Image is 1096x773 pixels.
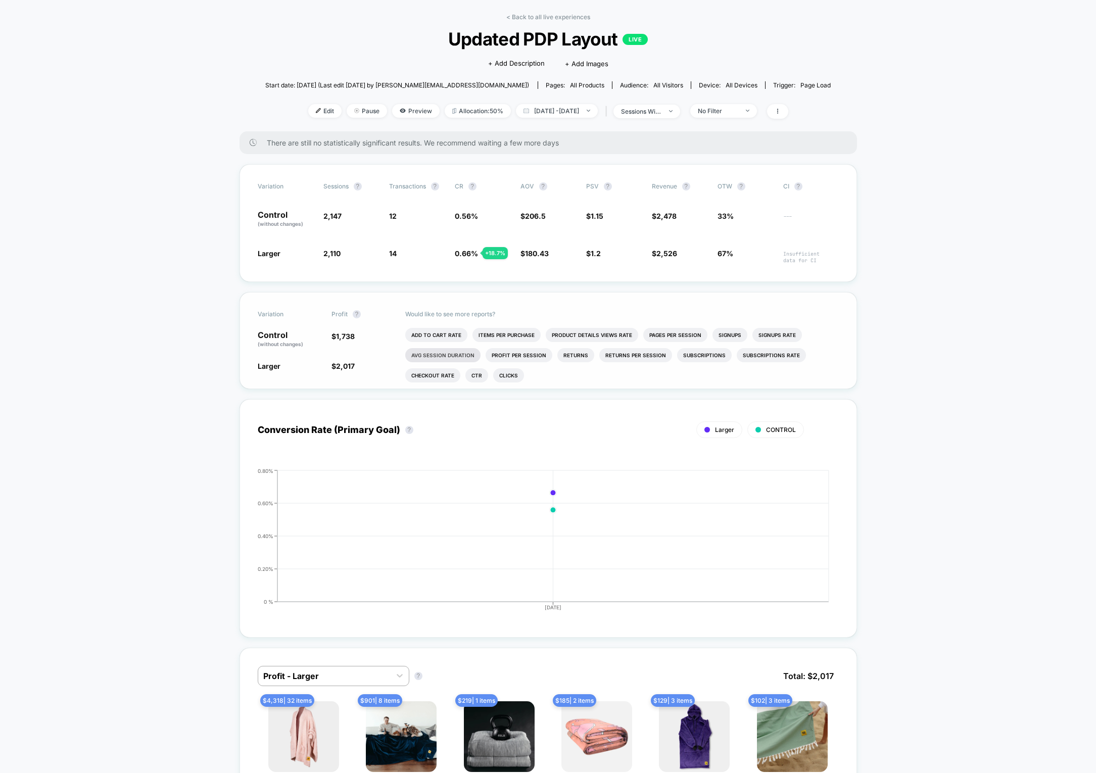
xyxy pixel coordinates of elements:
[718,182,773,190] span: OTW
[561,701,632,772] img: Original Stretch™ Kids Blanket
[258,565,273,571] tspan: 0.20%
[570,81,604,89] span: all products
[656,249,677,258] span: 2,526
[405,310,839,318] p: Would like to see more reports?
[258,331,321,348] p: Control
[389,212,397,220] span: 12
[331,332,355,341] span: $
[331,310,348,318] span: Profit
[258,249,280,258] span: Larger
[766,426,796,433] span: CONTROL
[553,694,596,707] span: $ 185 | 2 items
[455,249,478,258] span: 0.66 %
[258,221,303,227] span: (without changes)
[268,701,339,772] img: Premier Plush™ Wrap
[366,701,437,772] img: Original Stretch™ Blanket
[520,249,549,258] span: $
[746,110,749,112] img: end
[405,328,467,342] li: Add To Cart Rate
[591,212,603,220] span: 1.15
[586,182,599,190] span: PSV
[258,533,273,539] tspan: 0.40%
[258,182,313,190] span: Variation
[354,108,359,113] img: end
[405,348,481,362] li: Avg Session Duration
[258,467,273,473] tspan: 0.80%
[652,249,677,258] span: $
[455,182,463,190] span: CR
[520,182,534,190] span: AOV
[405,426,413,434] button: ?
[389,249,397,258] span: 14
[445,104,511,118] span: Allocation: 50%
[354,182,362,190] button: ?
[587,110,590,112] img: end
[525,249,549,258] span: 180.43
[783,251,839,264] span: Insufficient data for CI
[465,368,488,382] li: Ctr
[323,182,349,190] span: Sessions
[737,182,745,190] button: ?
[258,310,313,318] span: Variation
[603,104,613,119] span: |
[643,328,707,342] li: Pages Per Session
[677,348,732,362] li: Subscriptions
[258,362,280,370] span: Larger
[358,694,402,707] span: $ 901 | 8 items
[539,182,547,190] button: ?
[752,328,802,342] li: Signups Rate
[546,328,638,342] li: Product Details Views Rate
[546,81,604,89] div: Pages:
[336,332,355,341] span: 1,738
[599,348,672,362] li: Returns Per Session
[565,60,608,68] span: + Add Images
[783,213,839,228] span: ---
[353,310,361,318] button: ?
[488,59,545,69] span: + Add Description
[331,362,355,370] span: $
[258,211,313,228] p: Control
[591,249,601,258] span: 1.2
[483,247,508,259] div: + 18.7 %
[260,694,314,707] span: $ 4,318 | 32 items
[604,182,612,190] button: ?
[620,81,683,89] div: Audience:
[294,28,803,50] span: Updated PDP Layout
[308,104,342,118] span: Edit
[452,108,456,114] img: rebalance
[323,249,341,258] span: 2,110
[520,212,546,220] span: $
[712,328,747,342] li: Signups
[523,108,529,113] img: calendar
[726,81,757,89] span: all devices
[718,212,734,220] span: 33%
[414,672,422,680] button: ?
[545,604,561,610] tspan: [DATE]
[757,701,828,772] img: Big Beachy™ Blanket
[472,328,541,342] li: Items Per Purchase
[621,108,661,115] div: sessions with impression
[493,368,524,382] li: Clicks
[783,182,839,190] span: CI
[525,212,546,220] span: 206.5
[718,249,733,258] span: 67%
[506,13,590,21] a: < Back to all live experiences
[336,362,355,370] span: 2,017
[586,249,601,258] span: $
[389,182,426,190] span: Transactions
[248,468,829,619] div: CONVERSION_RATE
[405,368,460,382] li: Checkout Rate
[464,701,535,772] img: XL Weighted™ Blanket
[794,182,802,190] button: ?
[748,694,792,707] span: $ 102 | 3 items
[691,81,765,89] span: Device:
[652,212,677,220] span: $
[267,138,837,147] span: There are still no statistically significant results. We recommend waiting a few more days
[264,598,273,604] tspan: 0 %
[258,500,273,506] tspan: 0.60%
[316,108,321,113] img: edit
[773,81,831,89] div: Trigger:
[653,81,683,89] span: All Visitors
[258,341,303,347] span: (without changes)
[715,426,734,433] span: Larger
